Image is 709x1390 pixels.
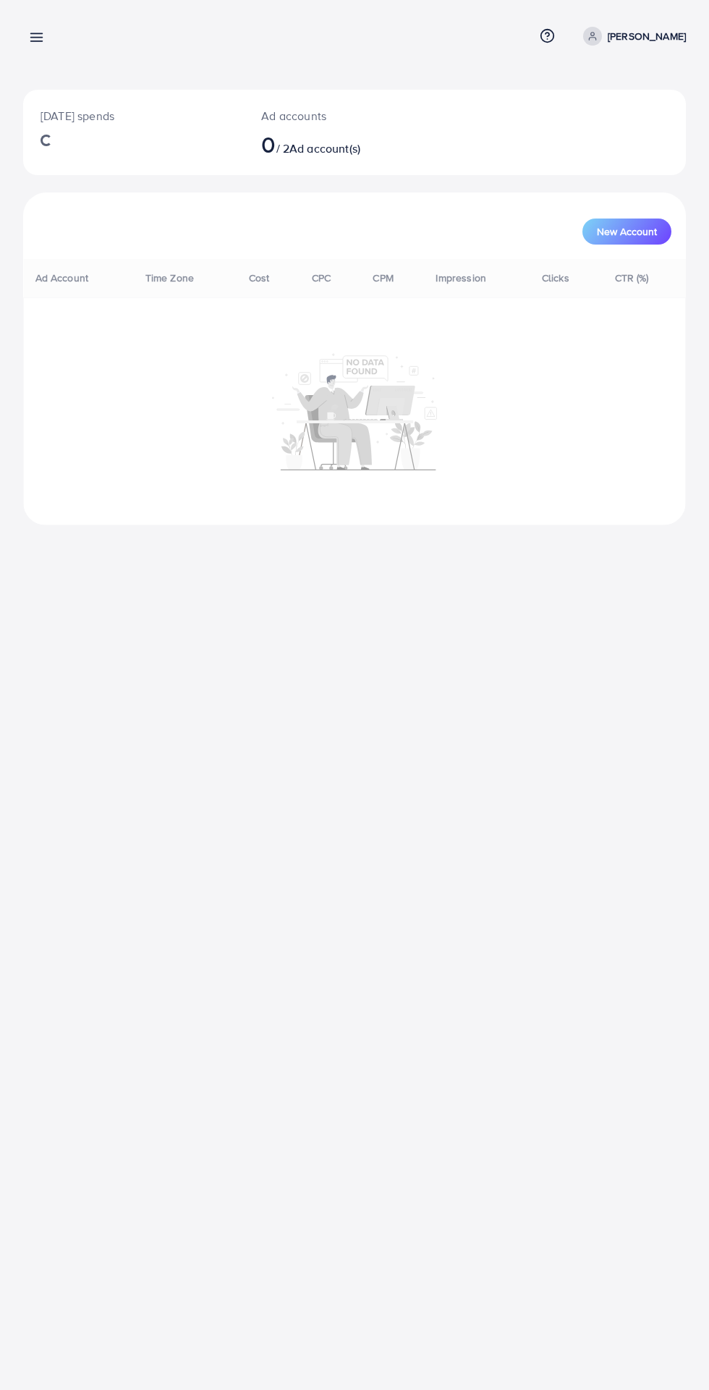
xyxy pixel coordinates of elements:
span: 0 [261,127,276,161]
a: [PERSON_NAME] [577,27,686,46]
span: New Account [597,226,657,237]
p: Ad accounts [261,107,392,124]
p: [DATE] spends [41,107,226,124]
h2: / 2 [261,130,392,158]
p: [PERSON_NAME] [608,27,686,45]
button: New Account [582,219,671,245]
span: Ad account(s) [289,140,360,156]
